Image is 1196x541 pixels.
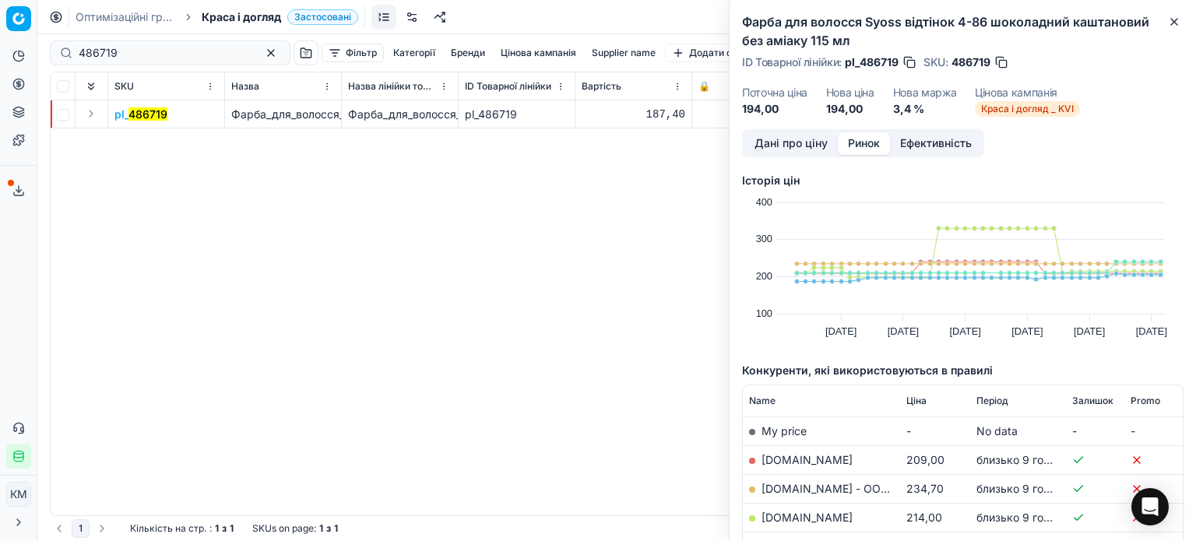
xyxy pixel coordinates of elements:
[82,77,100,96] button: Expand all
[975,101,1080,117] span: Краса і догляд _ KVI
[949,325,980,337] text: [DATE]
[975,87,1080,98] dt: Цінова кампанія
[976,511,1092,524] span: близько 9 годин тому
[1066,416,1124,445] td: -
[742,12,1184,50] h2: Фарба для волосся Syoss відтінок 4-86 шоколадний каштановий без аміаку 115 мл
[7,483,30,506] span: КM
[952,54,990,70] span: 486719
[128,107,167,121] mark: 486719
[287,9,358,25] span: Застосовані
[465,107,568,122] div: pl_486719
[665,44,764,62] button: Додати фільтр
[744,132,838,155] button: Дані про ціну
[1072,395,1113,407] span: Залишок
[756,196,772,208] text: 400
[900,416,970,445] td: -
[387,44,441,62] button: Категорії
[230,522,234,535] strong: 1
[970,416,1066,445] td: No data
[845,54,899,70] span: pl_486719
[586,44,662,62] button: Supplier name
[1124,416,1183,445] td: -
[82,104,100,123] button: Expand
[742,101,807,117] dd: 194,00
[222,522,227,535] strong: з
[319,522,323,535] strong: 1
[494,44,582,62] button: Цінова кампанія
[906,511,942,524] span: 214,00
[202,9,358,25] span: Краса і доглядЗастосовані
[334,522,338,535] strong: 1
[252,522,316,535] span: SKUs on page :
[114,107,167,122] button: pl_486719
[582,80,621,93] span: Вартість
[50,519,111,538] nav: pagination
[762,511,853,524] a: [DOMAIN_NAME]
[130,522,234,535] div: :
[231,107,690,121] span: Фарба_для_волосся_Syoss_відтінок_4-86_шоколадний_каштановий_без_аміаку_115_мл
[888,325,919,337] text: [DATE]
[742,363,1184,378] h5: Конкуренти, які використовуються в правилі
[114,80,134,93] span: SKU
[976,482,1092,495] span: близько 9 годин тому
[1011,325,1043,337] text: [DATE]
[231,80,259,93] span: Назва
[906,453,944,466] span: 209,00
[762,424,807,437] span: My price
[76,9,358,25] nav: breadcrumb
[756,307,772,319] text: 100
[50,519,69,538] button: Go to previous page
[893,87,957,98] dt: Нова маржа
[923,57,948,68] span: SKU :
[1136,325,1167,337] text: [DATE]
[348,80,436,93] span: Назва лінійки товарів
[756,233,772,244] text: 300
[582,107,685,122] div: 187,40
[976,453,1092,466] span: близько 9 годин тому
[1131,395,1160,407] span: Promo
[326,522,331,535] strong: з
[79,45,249,61] input: Пошук по SKU або назві
[93,519,111,538] button: Go to next page
[465,80,551,93] span: ID Товарної лінійки
[1131,488,1169,525] div: Open Intercom Messenger
[742,87,807,98] dt: Поточна ціна
[322,44,384,62] button: Фільтр
[825,325,857,337] text: [DATE]
[742,57,842,68] span: ID Товарної лінійки :
[756,270,772,282] text: 200
[76,9,175,25] a: Оптимізаційні групи
[749,395,776,407] span: Name
[114,107,167,122] span: pl_
[838,132,890,155] button: Ринок
[698,80,710,93] span: 🔒
[762,453,853,466] a: [DOMAIN_NAME]
[906,482,944,495] span: 234,70
[348,107,452,122] div: Фарба_для_волосся_Syoss_відтінок_4-86_шоколадний_каштановий_без_аміаку_115_мл
[906,395,927,407] span: Ціна
[6,482,31,507] button: КM
[130,522,206,535] span: Кількість на стр.
[893,101,957,117] dd: 3,4 %
[742,173,1184,188] h5: Історія цін
[215,522,219,535] strong: 1
[202,9,281,25] span: Краса і догляд
[890,132,982,155] button: Ефективність
[1074,325,1105,337] text: [DATE]
[72,519,90,538] button: 1
[826,87,874,98] dt: Нова ціна
[445,44,491,62] button: Бренди
[826,101,874,117] dd: 194,00
[762,482,966,495] a: [DOMAIN_NAME] - ООО «Эпицентр К»
[976,395,1008,407] span: Період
